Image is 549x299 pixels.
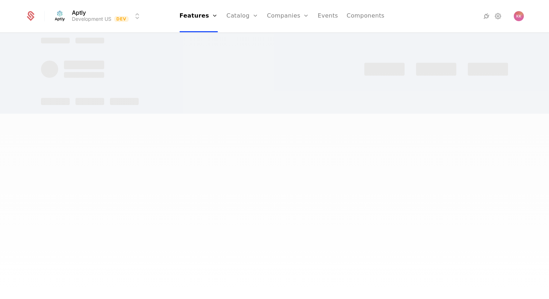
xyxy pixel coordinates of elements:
img: Kenneth Knoll [514,11,524,21]
div: Development US [72,15,111,23]
span: Dev [114,16,129,22]
a: Settings [494,12,502,20]
button: Open user button [514,11,524,21]
button: Select environment [53,8,142,24]
a: Integrations [482,12,491,20]
span: Aptly [72,10,86,15]
img: Aptly [51,8,68,25]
